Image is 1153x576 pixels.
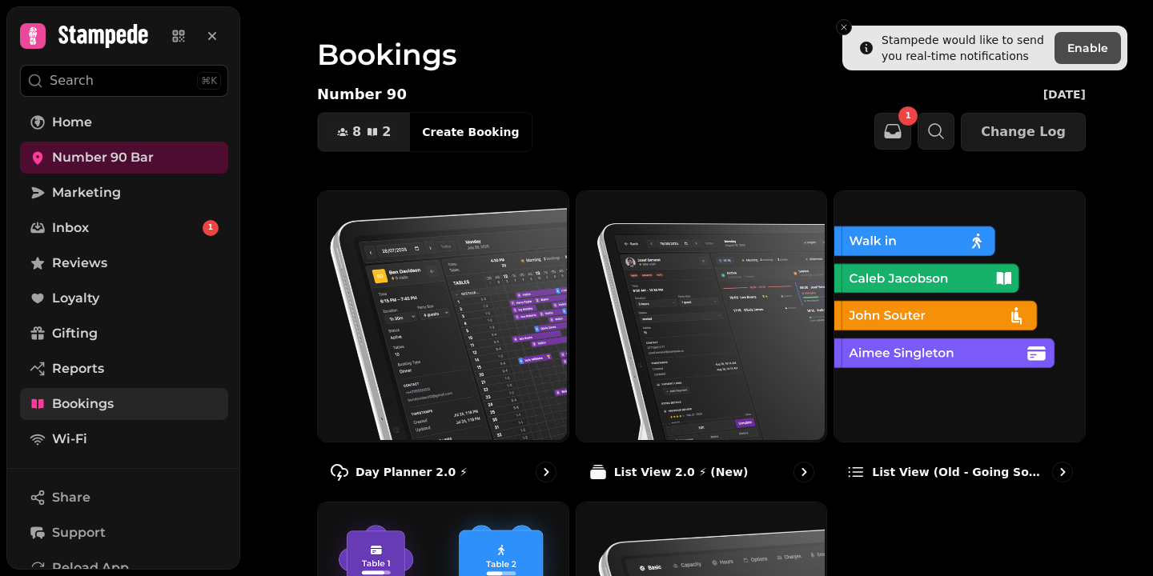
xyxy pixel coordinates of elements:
p: [DATE] [1043,86,1086,102]
p: Number 90 [317,83,407,106]
p: List view (Old - going soon) [872,464,1046,480]
a: Reports [20,353,228,385]
button: Close toast [836,19,852,35]
span: Change Log [981,126,1066,138]
span: Reports [52,359,104,378]
span: Marketing [52,183,121,202]
p: List View 2.0 ⚡ (New) [614,464,749,480]
span: Share [52,488,90,507]
button: Share [20,482,228,514]
span: 1 [208,222,213,234]
p: Day Planner 2.0 ⚡ [356,464,468,480]
button: Support [20,517,228,549]
img: List View 2.0 ⚡ (New) [575,190,826,440]
span: Reviews [52,254,107,273]
span: Bookings [52,394,114,414]
div: Stampede would like to send you real-time notifications [882,32,1048,64]
button: Change Log [961,113,1086,151]
a: Home [20,106,228,138]
span: Wi-Fi [52,430,87,449]
span: Number 90 Bar [52,148,154,167]
span: Home [52,113,92,132]
svg: go to [538,464,554,480]
button: Create Booking [409,113,532,151]
span: Create Booking [422,126,519,138]
button: Enable [1055,32,1121,64]
a: Gifting [20,318,228,350]
img: List view (Old - going soon) [833,190,1083,440]
button: 82 [318,113,410,151]
a: Number 90 Bar [20,142,228,174]
a: Inbox1 [20,212,228,244]
a: Bookings [20,388,228,420]
a: Reviews [20,247,228,279]
svg: go to [1055,464,1071,480]
a: List view (Old - going soon)List view (Old - going soon) [834,190,1086,495]
span: 1 [906,112,911,120]
img: Day Planner 2.0 ⚡ [316,190,567,440]
span: Gifting [52,324,98,343]
a: Loyalty [20,282,228,314]
div: ⌘K [197,72,221,90]
a: Marketing [20,177,228,209]
span: 2 [382,126,391,138]
a: List View 2.0 ⚡ (New)List View 2.0 ⚡ (New) [576,190,828,495]
svg: go to [796,464,812,480]
span: Support [52,523,106,542]
a: Day Planner 2.0 ⚡Day Planner 2.0 ⚡ [317,190,569,495]
span: Loyalty [52,289,99,308]
span: 8 [352,126,361,138]
p: Search [50,71,94,90]
button: Search⌘K [20,65,228,97]
a: Wi-Fi [20,423,228,455]
span: Inbox [52,218,89,238]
